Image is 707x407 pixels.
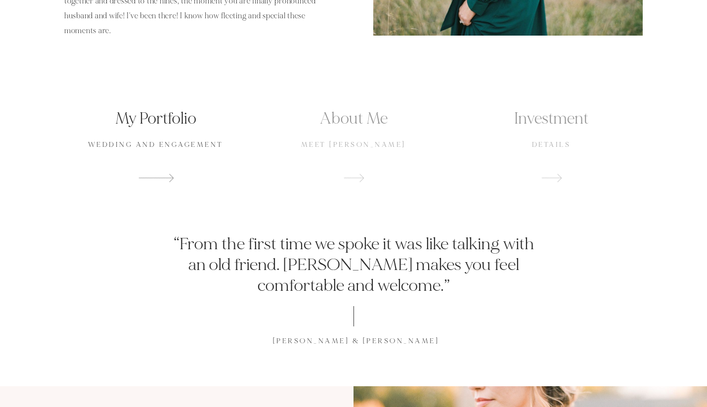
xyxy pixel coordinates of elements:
[64,140,247,150] p: wedding and engagement
[262,98,445,194] a: About Me Meet [PERSON_NAME]
[64,108,247,130] h2: My Portfolio
[262,108,445,130] h2: About Me
[262,140,445,150] p: Meet [PERSON_NAME]
[460,98,643,194] a: Investment details
[460,140,643,150] p: details
[64,98,247,194] a: My Portfolio wedding and engagement
[460,108,643,130] h2: Investment
[268,336,440,346] label: [PERSON_NAME] & [PERSON_NAME]
[163,234,544,296] h2: “From the first time we spoke it was like talking with an old friend. [PERSON_NAME] makes you fee...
